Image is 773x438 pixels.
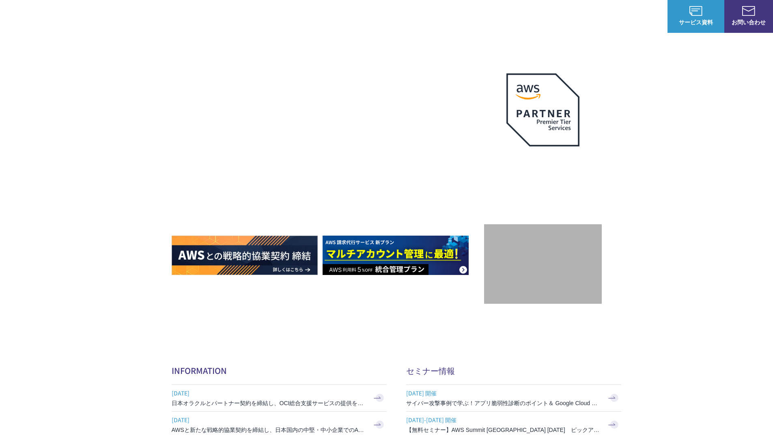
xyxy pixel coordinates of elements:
[12,6,152,26] a: AWS総合支援サービス C-Chorus NHN テコラスAWS総合支援サービス
[93,8,152,25] span: NHN テコラス AWS総合支援サービス
[406,365,621,376] h2: セミナー情報
[172,414,366,426] span: [DATE]
[637,12,659,21] a: ログイン
[422,12,453,21] p: サービス
[323,236,469,275] img: AWS請求代行サービス 統合管理プラン
[387,12,406,21] p: 強み
[590,12,620,21] p: ナレッジ
[172,385,387,411] a: [DATE] 日本オラクルとパートナー契約を締結し、OCI総合支援サービスの提供を開始
[172,387,366,399] span: [DATE]
[406,426,601,434] h3: 【無料セミナー】AWS Summit [GEOGRAPHIC_DATA] [DATE] ピックアップセッション
[172,236,318,275] img: AWSとの戦略的協業契約 締結
[742,6,755,16] img: お問い合わせ
[406,399,601,407] h3: サイバー攻撃事例で学ぶ！アプリ脆弱性診断のポイント＆ Google Cloud セキュリティ対策
[497,156,589,187] p: 最上位プレミアティア サービスパートナー
[406,385,621,411] a: [DATE] 開催 サイバー攻撃事例で学ぶ！アプリ脆弱性診断のポイント＆ Google Cloud セキュリティ対策
[724,18,773,26] span: お問い合わせ
[172,133,484,211] h1: AWS ジャーニーの 成功を実現
[172,412,387,438] a: [DATE] AWSと新たな戦略的協業契約を締結し、日本国内の中堅・中小企業でのAWS活用を加速
[172,426,366,434] h3: AWSと新たな戦略的協業契約を締結し、日本国内の中堅・中小企業でのAWS活用を加速
[506,73,579,146] img: AWSプレミアティアサービスパートナー
[469,12,534,21] p: 業種別ソリューション
[406,387,601,399] span: [DATE] 開催
[689,6,702,16] img: AWS総合支援サービス C-Chorus サービス資料
[500,236,586,296] img: 契約件数
[172,90,484,125] p: AWSの導入からコスト削減、 構成・運用の最適化からデータ活用まで 規模や業種業態を問わない マネージドサービスで
[551,12,573,21] a: 導入事例
[667,18,724,26] span: サービス資料
[172,365,387,376] h2: INFORMATION
[406,412,621,438] a: [DATE]-[DATE] 開催 【無料セミナー】AWS Summit [GEOGRAPHIC_DATA] [DATE] ピックアップセッション
[172,399,366,407] h3: 日本オラクルとパートナー契約を締結し、OCI総合支援サービスの提供を開始
[534,156,552,168] em: AWS
[406,414,601,426] span: [DATE]-[DATE] 開催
